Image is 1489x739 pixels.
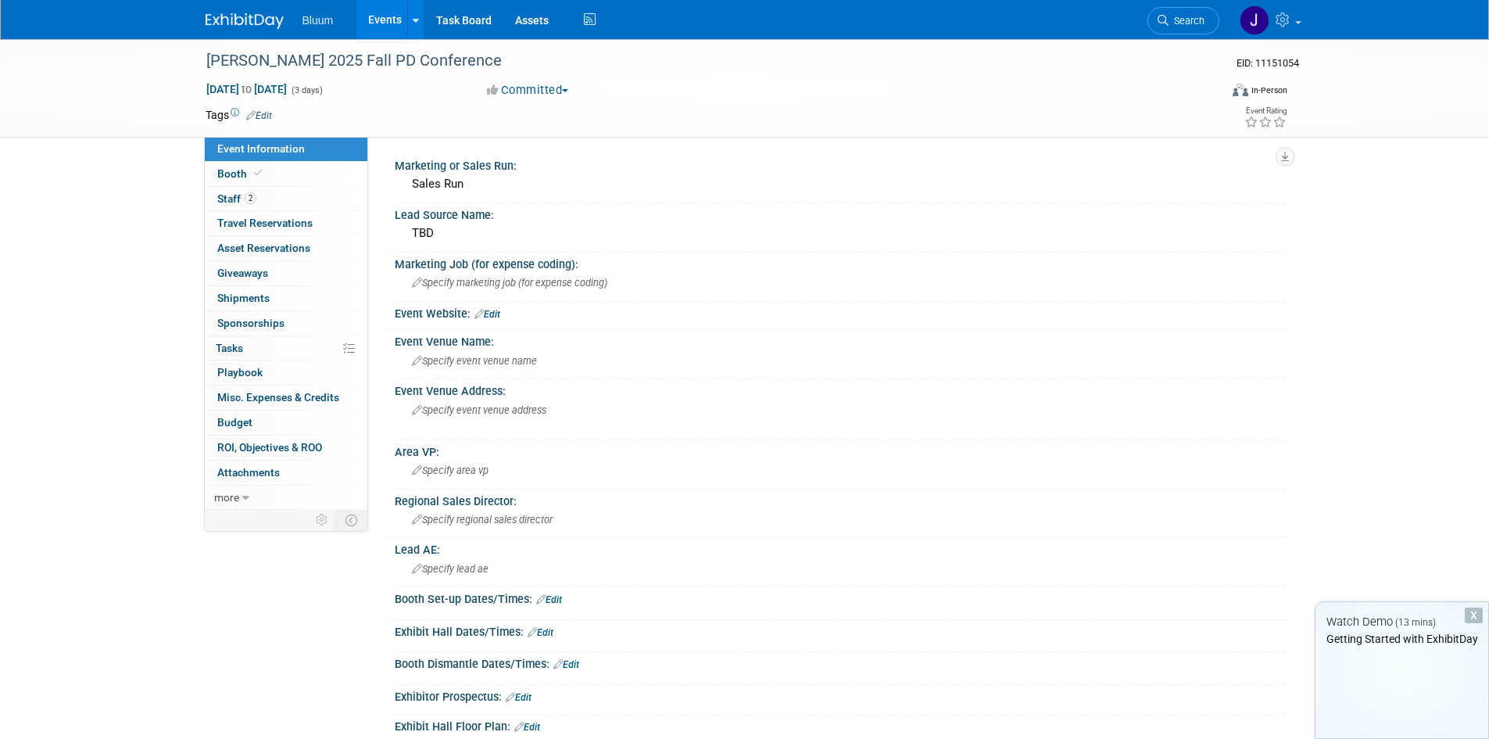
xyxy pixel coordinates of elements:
[309,510,336,530] td: Personalize Event Tab Strip
[1395,617,1436,628] span: (13 mins)
[239,83,254,95] span: to
[205,386,367,410] a: Misc. Expenses & Credits
[412,465,489,476] span: Specify area vp
[206,107,272,123] td: Tags
[205,137,367,161] a: Event Information
[205,311,367,335] a: Sponsorships
[217,142,305,155] span: Event Information
[395,538,1284,558] div: Lead AE:
[205,187,367,211] a: Staff2
[395,490,1284,509] div: Regional Sales Director:
[1233,84,1248,96] img: Format-Inperson.png
[217,416,252,429] span: Budget
[514,722,540,733] a: Edit
[1465,608,1483,623] div: Dismiss
[290,85,323,95] span: (3 days)
[395,440,1284,460] div: Area VP:
[1315,614,1488,630] div: Watch Demo
[481,82,574,99] button: Committed
[395,715,1284,735] div: Exhibit Hall Floor Plan:
[1127,81,1288,105] div: Event Format
[205,486,367,510] a: more
[205,211,367,235] a: Travel Reservations
[217,242,310,254] span: Asset Reservations
[217,292,270,304] span: Shipments
[1147,7,1219,34] a: Search
[205,261,367,285] a: Giveaways
[412,355,537,367] span: Specify event venue name
[412,277,607,289] span: Specify marketing job (for expense coding)
[217,192,256,205] span: Staff
[395,379,1284,399] div: Event Venue Address:
[406,221,1272,246] div: TBD
[217,217,313,229] span: Travel Reservations
[205,411,367,435] a: Budget
[506,692,532,703] a: Edit
[216,342,243,354] span: Tasks
[205,436,367,460] a: ROI, Objectives & ROO
[412,404,546,416] span: Specify event venue address
[395,685,1284,705] div: Exhibitor Prospectus:
[1237,57,1299,69] span: Event ID: 11151054
[217,366,263,378] span: Playbook
[302,14,334,27] span: Bluum
[335,510,367,530] td: Toggle Event Tabs
[395,652,1284,673] div: Booth Dismantle Dates/Times:
[395,253,1284,272] div: Marketing Job (for expense coding):
[536,594,562,605] a: Edit
[205,162,367,186] a: Booth
[1240,5,1269,35] img: Jessica Strandquest
[205,236,367,260] a: Asset Reservations
[217,167,265,180] span: Booth
[254,169,262,178] i: Booth reservation complete
[246,110,272,121] a: Edit
[1244,107,1287,115] div: Event Rating
[217,317,285,329] span: Sponsorships
[412,563,489,575] span: Specify lead ae
[205,361,367,385] a: Playbook
[528,627,553,638] a: Edit
[201,47,1196,75] div: [PERSON_NAME] 2025 Fall PD Conference
[1169,15,1204,27] span: Search
[395,587,1284,608] div: Booth Set-up Dates/Times:
[395,203,1284,223] div: Lead Source Name:
[217,466,280,479] span: Attachments
[395,302,1284,322] div: Event Website:
[1251,84,1287,96] div: In-Person
[217,441,322,454] span: ROI, Objectives & ROO
[412,514,553,526] span: Specify regional sales director
[474,309,500,320] a: Edit
[406,172,1272,196] div: Sales Run
[553,659,579,670] a: Edit
[205,461,367,485] a: Attachments
[395,330,1284,350] div: Event Venue Name:
[206,82,288,96] span: [DATE] [DATE]
[205,336,367,361] a: Tasks
[217,391,339,404] span: Misc. Expenses & Credits
[217,267,268,279] span: Giveaways
[1315,631,1488,647] div: Getting Started with ExhibitDay
[395,154,1284,174] div: Marketing or Sales Run:
[206,13,284,29] img: ExhibitDay
[245,192,256,204] span: 2
[214,491,239,504] span: more
[205,286,367,310] a: Shipments
[395,620,1284,640] div: Exhibit Hall Dates/Times:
